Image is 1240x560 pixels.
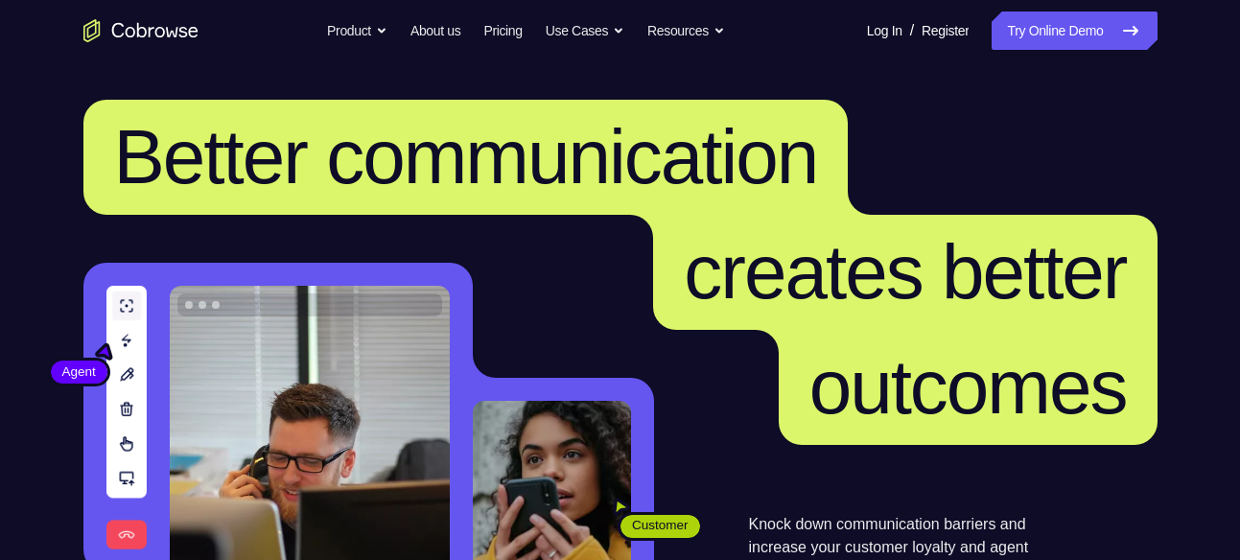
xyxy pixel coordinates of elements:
[922,12,969,50] a: Register
[684,229,1126,315] span: creates better
[910,19,914,42] span: /
[809,344,1127,430] span: outcomes
[867,12,902,50] a: Log In
[992,12,1157,50] a: Try Online Demo
[410,12,460,50] a: About us
[327,12,387,50] button: Product
[83,19,199,42] a: Go to the home page
[647,12,725,50] button: Resources
[546,12,624,50] button: Use Cases
[483,12,522,50] a: Pricing
[114,114,818,199] span: Better communication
